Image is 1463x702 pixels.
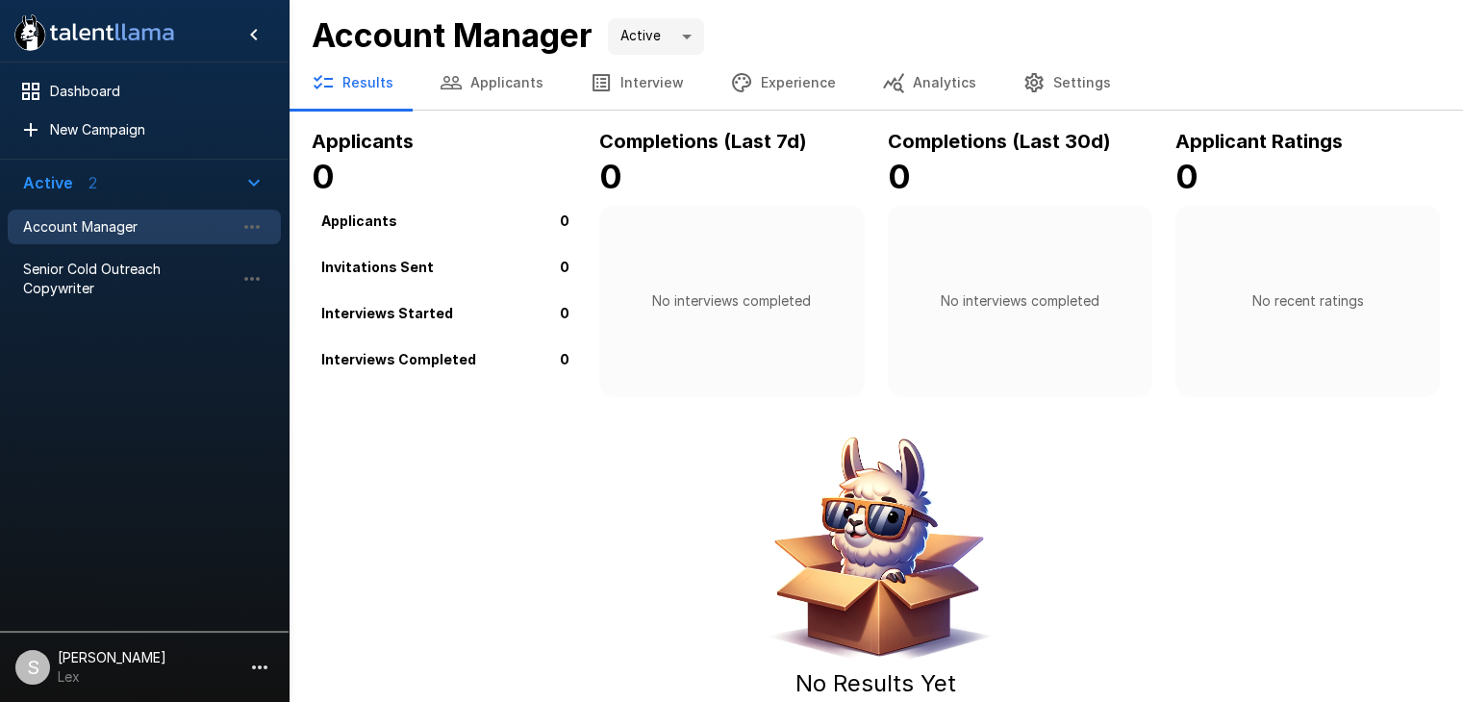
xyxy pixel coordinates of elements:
[312,157,335,196] b: 0
[608,18,704,55] div: Active
[289,56,416,110] button: Results
[888,157,911,196] b: 0
[599,130,807,153] b: Completions (Last 7d)
[567,56,707,110] button: Interview
[560,256,569,276] p: 0
[859,56,999,110] button: Analytics
[1175,157,1198,196] b: 0
[756,428,996,668] img: Animated document
[999,56,1134,110] button: Settings
[888,130,1111,153] b: Completions (Last 30d)
[560,302,569,322] p: 0
[312,130,414,153] b: Applicants
[652,291,811,311] p: No interviews completed
[1175,130,1343,153] b: Applicant Ratings
[560,210,569,230] p: 0
[795,668,956,699] h5: No Results Yet
[599,157,622,196] b: 0
[416,56,567,110] button: Applicants
[707,56,859,110] button: Experience
[941,291,1099,311] p: No interviews completed
[312,15,593,55] b: Account Manager
[560,348,569,368] p: 0
[1251,291,1363,311] p: No recent ratings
